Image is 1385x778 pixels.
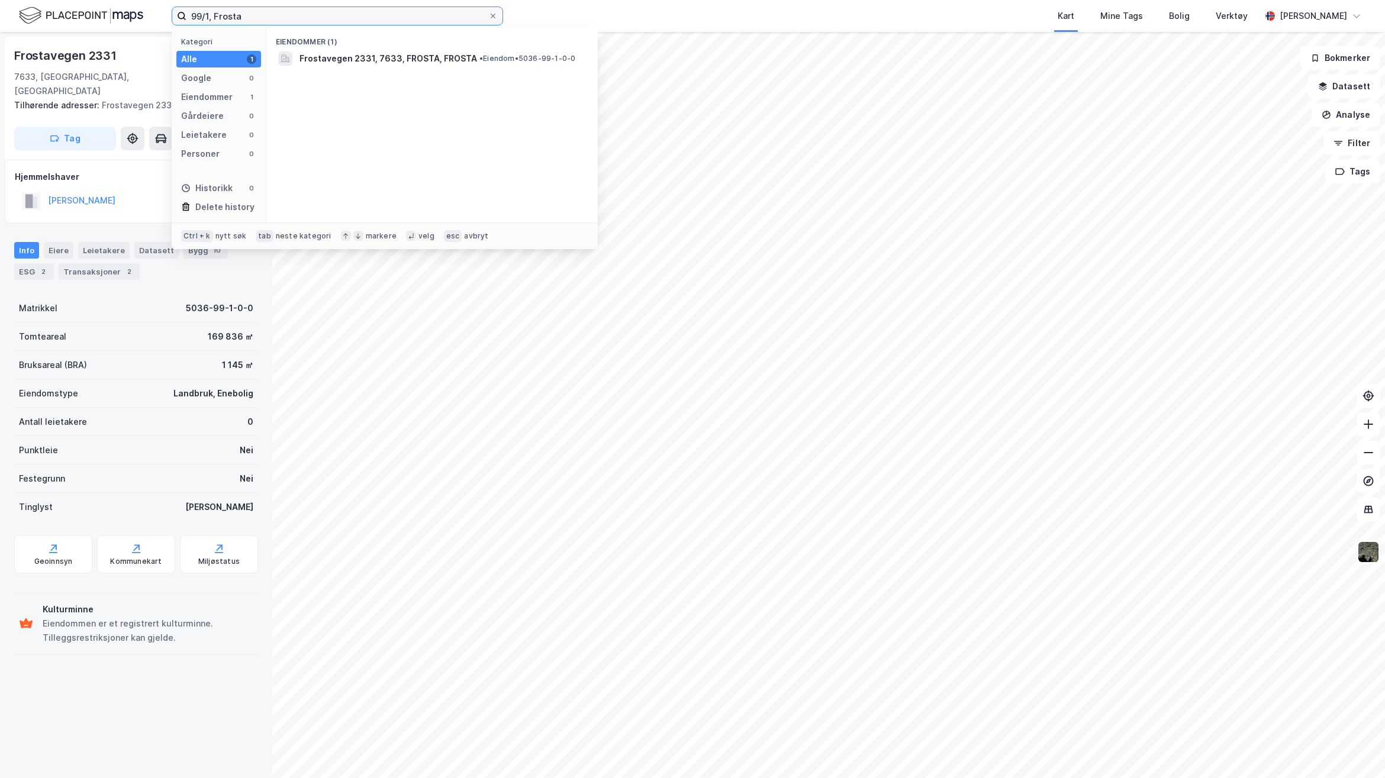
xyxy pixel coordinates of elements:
[186,301,253,315] div: 5036-99-1-0-0
[247,149,256,159] div: 0
[43,616,253,645] div: Eiendommen er et registrert kulturminne. Tilleggsrestriksjoner kan gjelde.
[19,472,65,486] div: Festegrunn
[464,231,488,241] div: avbryt
[185,500,253,514] div: [PERSON_NAME]
[14,263,54,280] div: ESG
[19,301,57,315] div: Matrikkel
[181,181,233,195] div: Historikk
[123,266,135,277] div: 2
[59,263,140,280] div: Transaksjoner
[1280,9,1347,23] div: [PERSON_NAME]
[37,266,49,277] div: 2
[1357,541,1380,563] img: 9k=
[1169,9,1190,23] div: Bolig
[181,52,197,66] div: Alle
[181,37,261,46] div: Kategori
[1326,721,1385,778] iframe: Chat Widget
[479,54,575,63] span: Eiendom • 5036-99-1-0-0
[240,472,253,486] div: Nei
[78,242,130,259] div: Leietakere
[110,557,162,566] div: Kommunekart
[181,230,213,242] div: Ctrl + k
[222,358,253,372] div: 1 145 ㎡
[14,70,210,98] div: 7633, [GEOGRAPHIC_DATA], [GEOGRAPHIC_DATA]
[1300,46,1380,70] button: Bokmerker
[19,386,78,401] div: Eiendomstype
[247,183,256,193] div: 0
[247,73,256,83] div: 0
[19,443,58,457] div: Punktleie
[183,242,228,259] div: Bygg
[19,500,53,514] div: Tinglyst
[181,90,233,104] div: Eiendommer
[43,602,253,616] div: Kulturminne
[1100,9,1143,23] div: Mine Tags
[366,231,397,241] div: markere
[34,557,73,566] div: Geoinnsyn
[266,28,598,49] div: Eiendommer (1)
[19,330,66,344] div: Tomteareal
[1325,160,1380,183] button: Tags
[181,147,220,161] div: Personer
[479,54,483,63] span: •
[19,358,87,372] div: Bruksareal (BRA)
[186,7,488,25] input: Søk på adresse, matrikkel, gårdeiere, leietakere eller personer
[256,230,273,242] div: tab
[19,415,87,429] div: Antall leietakere
[1058,9,1074,23] div: Kart
[215,231,247,241] div: nytt søk
[15,170,257,184] div: Hjemmelshaver
[240,443,253,457] div: Nei
[211,244,223,256] div: 10
[173,386,253,401] div: Landbruk, Enebolig
[1323,131,1380,155] button: Filter
[44,242,73,259] div: Eiere
[195,200,255,214] div: Delete history
[247,54,256,64] div: 1
[134,242,179,259] div: Datasett
[181,109,224,123] div: Gårdeiere
[1216,9,1248,23] div: Verktøy
[444,230,462,242] div: esc
[198,557,240,566] div: Miljøstatus
[1312,103,1380,127] button: Analyse
[181,128,227,142] div: Leietakere
[14,127,116,150] button: Tag
[1326,721,1385,778] div: Kontrollprogram for chat
[276,231,331,241] div: neste kategori
[208,330,253,344] div: 169 836 ㎡
[181,71,211,85] div: Google
[14,100,102,110] span: Tilhørende adresser:
[247,415,253,429] div: 0
[1308,75,1380,98] button: Datasett
[299,51,477,66] span: Frostavegen 2331, 7633, FROSTA, FROSTA
[14,46,119,65] div: Frostavegen 2331
[247,130,256,140] div: 0
[14,98,249,112] div: Frostavegen 2335
[247,111,256,121] div: 0
[19,5,143,26] img: logo.f888ab2527a4732fd821a326f86c7f29.svg
[418,231,434,241] div: velg
[247,92,256,102] div: 1
[14,242,39,259] div: Info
